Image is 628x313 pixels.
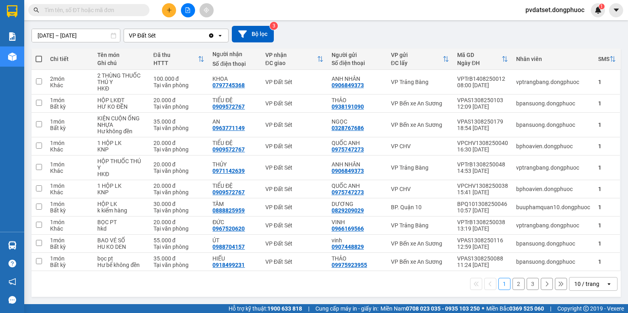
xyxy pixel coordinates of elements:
div: TIỂU ĐỆ [212,183,257,189]
div: bpansuong.dongphuoc [516,100,590,107]
div: Tại văn phòng [153,168,205,174]
span: Hỗ trợ kỹ thuật: [229,304,302,313]
div: vinh [332,237,383,244]
div: 1 [598,222,616,229]
span: file-add [185,7,191,13]
th: Toggle SortBy [453,48,512,70]
div: VINH [332,219,383,225]
div: 1 [598,186,616,192]
div: k kiểm hàng [97,207,145,214]
span: plus [166,7,172,13]
div: Tại văn phòng [153,207,205,214]
div: 1 món [50,183,89,189]
div: Số điện thoại [332,60,383,66]
sup: 3 [270,22,278,30]
div: 0918499231 [212,262,245,268]
div: 1 món [50,118,89,125]
button: file-add [181,3,195,17]
div: 1 [598,258,616,265]
div: 0967520620 [212,225,245,232]
div: HỘP LK [97,201,145,207]
div: VP Đất Sét [265,186,323,192]
div: VPCHV1308250038 [457,183,508,189]
div: 18:54 [DATE] [457,125,508,131]
div: 0938191090 [332,103,364,110]
div: Người gửi [332,52,383,58]
div: vptrangbang.dongphuoc [516,222,590,229]
div: VP Đất Sét [265,164,323,171]
div: VPAS1308250116 [457,237,508,244]
div: VP Đất Sét [265,122,323,128]
div: ĐỨC [212,219,257,225]
div: Bất kỳ [50,262,89,268]
div: 30.000 đ [153,201,205,207]
div: BAO VÉ SỐ [97,237,145,244]
th: Toggle SortBy [387,48,453,70]
div: 1 [598,204,616,210]
div: KHOA [212,76,257,82]
div: TÂM [212,201,257,207]
div: 1 HỘP LK [97,140,145,146]
div: BP. Quận 10 [391,204,449,210]
span: search [34,7,39,13]
img: warehouse-icon [8,241,17,250]
svg: open [606,281,612,287]
button: caret-down [609,3,623,17]
div: 0966169566 [332,225,364,232]
div: QUỐC ANH [332,183,383,189]
div: Ghi chú [97,60,145,66]
div: Hư không đền [97,128,145,134]
div: THẢO [332,97,383,103]
div: Tại văn phòng [153,244,205,250]
div: 0829209029 [332,207,364,214]
div: VPAS1308250088 [457,255,508,262]
svg: Clear value [208,32,214,39]
th: Toggle SortBy [261,48,328,70]
div: VPTrB1308250048 [457,161,508,168]
div: 0906849373 [332,82,364,88]
div: 14:53 [DATE] [457,168,508,174]
div: 1 [598,122,616,128]
div: THỦY [212,161,257,168]
span: aim [204,7,209,13]
div: HIẾU [212,255,257,262]
div: 20.000 đ [153,140,205,146]
span: notification [8,278,16,286]
div: HTTT [153,60,198,66]
div: VP Bến xe An Sương [391,258,449,265]
div: 0328767686 [332,125,364,131]
div: ÚT [212,237,257,244]
div: ANH NHÂN [332,161,383,168]
input: Tìm tên, số ĐT hoặc mã đơn [44,6,140,15]
img: logo-vxr [7,5,17,17]
div: 1 món [50,97,89,103]
div: 15:41 [DATE] [457,189,508,195]
div: VPAS1308250179 [457,118,508,125]
div: HU KO DEN [97,244,145,250]
div: ĐC lấy [391,60,443,66]
div: 20.000 đ [153,219,205,225]
div: VPTrB1308250038 [457,219,508,225]
div: 0971142639 [212,168,245,174]
img: warehouse-icon [8,53,17,61]
div: 35.000 đ [153,118,205,125]
div: KIỆN CUỘN ỐNG NHỰA [97,115,145,128]
div: VP CHV [391,186,449,192]
div: VP Đất Sét [265,204,323,210]
div: 1 món [50,161,89,168]
th: Toggle SortBy [594,48,620,70]
div: buuphamquan10.dongphuoc [516,204,590,210]
div: TIỂU ĐỆ [212,140,257,146]
span: Miền Bắc [486,304,544,313]
div: VPTrB1408250012 [457,76,508,82]
div: hkd [97,225,145,232]
span: caret-down [613,6,620,14]
div: 1 [598,164,616,171]
div: HỘP THUỐC THÚ Y [97,158,145,171]
span: | [550,304,551,313]
div: Tại văn phòng [153,103,205,110]
div: Bất kỳ [50,103,89,110]
div: VPAS1308250103 [457,97,508,103]
div: HKĐ [97,85,145,92]
div: HKĐ [97,171,145,177]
